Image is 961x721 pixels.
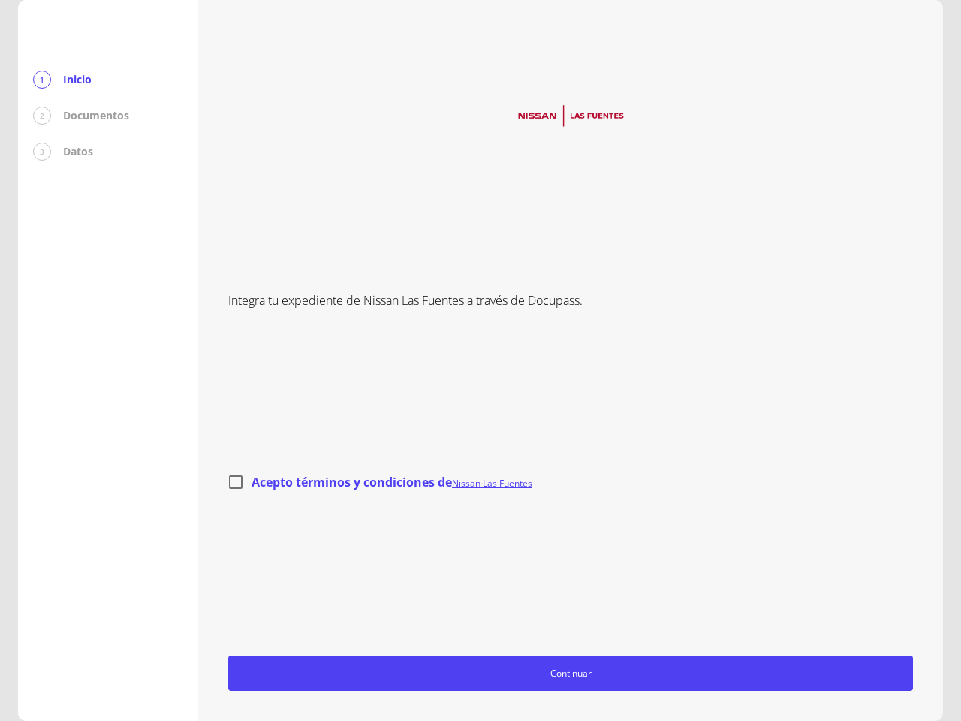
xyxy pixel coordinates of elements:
[33,107,51,125] div: 2
[63,144,93,159] p: Datos
[452,477,532,490] a: Nissan Las Fuentes
[33,71,51,89] div: 1
[235,665,906,681] span: Continuar
[63,72,92,87] p: Inicio
[63,108,129,123] p: Documentos
[228,291,913,309] p: Integra tu expediente de Nissan Las Fuentes a través de Docupass.
[252,474,532,490] span: Acepto términos y condiciones de
[33,143,51,161] div: 3
[228,656,913,691] button: Continuar
[509,98,633,134] img: logo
